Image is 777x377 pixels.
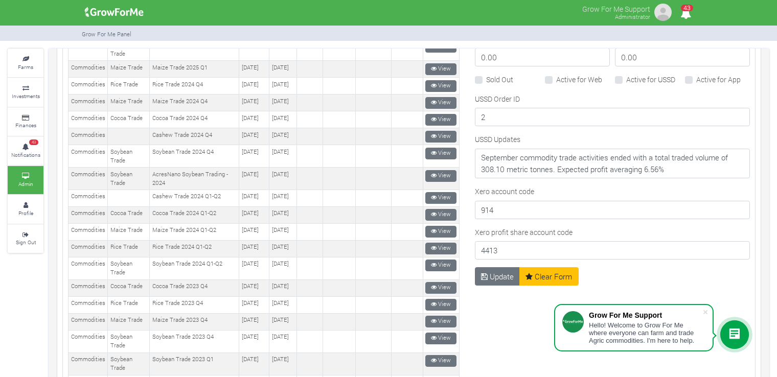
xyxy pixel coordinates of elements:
td: [DATE] [239,352,269,375]
label: USSD Updates [475,134,520,145]
a: View [425,131,456,143]
td: [DATE] [239,279,269,296]
td: [DATE] [269,223,297,240]
td: [DATE] [269,128,297,145]
div: Hello! Welcome to Grow For Me where everyone can farm and trade Agric commodities. I'm here to help. [589,321,702,344]
td: Maize Trade [108,223,150,240]
td: Commodities [68,78,108,95]
td: [DATE] [269,206,297,223]
td: [DATE] [269,296,297,313]
span: 43 [681,5,693,11]
td: [DATE] [239,38,269,61]
td: Soybean Trade [108,168,150,190]
td: [DATE] [269,111,297,128]
td: Commodities [68,145,108,168]
td: Soybean Trade 2023 Q4 [150,330,239,352]
a: Farms [8,49,43,77]
td: AcresNano Soybean Trading - 2024 [150,168,239,190]
label: Active for USSD [626,74,675,85]
td: Soybean Trade [108,352,150,375]
td: Commodities [68,168,108,190]
td: Soybean Trade [108,38,150,61]
a: View [425,282,456,294]
td: Commodities [68,352,108,375]
small: Profile [18,209,33,217]
a: Clear Form [519,267,579,286]
label: USSD Order ID [475,93,520,104]
a: View [425,97,456,109]
a: View [425,226,456,238]
td: [DATE] [239,95,269,111]
td: [DATE] [239,313,269,330]
td: Cocoa Trade 2024 Q1-Q2 [150,206,239,223]
td: [DATE] [239,190,269,206]
td: [DATE] [269,352,297,375]
td: [DATE] [269,279,297,296]
td: Maize Trade [108,313,150,330]
td: [DATE] [239,296,269,313]
span: 43 [29,139,38,146]
td: Maize Trade 2024 Q4 [150,95,239,111]
label: Xero account code [475,186,534,197]
td: Cocoa Trade [108,111,150,128]
td: [DATE] [269,313,297,330]
td: Soybean Trade [108,257,150,279]
img: growforme image [653,2,673,22]
td: [DATE] [239,257,269,279]
td: [DATE] [239,128,269,145]
td: [DATE] [239,330,269,352]
a: Admin [8,166,43,194]
td: Commodities [68,296,108,313]
td: [DATE] [239,145,269,168]
td: Commodities [68,279,108,296]
td: Cocoa Trade 2024 Q4 [150,111,239,128]
small: Notifications [11,151,40,158]
td: [DATE] [239,168,269,190]
small: Sign Out [16,239,36,246]
td: [DATE] [239,111,269,128]
td: Soybean Trade [108,145,150,168]
td: Cocoa Trade [108,279,150,296]
td: [DATE] [239,223,269,240]
img: growforme image [81,2,147,22]
td: Cashew Trade 2024 Q1-Q2 [150,190,239,206]
td: [DATE] [269,330,297,352]
a: View [425,299,456,311]
td: Commodities [68,313,108,330]
a: View [425,80,456,92]
td: Soybean Trade 2024 Q1-Q2 [150,257,239,279]
td: Commodities [68,61,108,78]
td: Commodities [68,128,108,145]
td: Maize Trade 2025 Q1 [150,61,239,78]
a: View [425,333,456,344]
small: Admin [18,180,33,187]
td: [DATE] [269,190,297,206]
button: Update [475,267,520,286]
small: Farms [18,63,33,70]
p: Grow For Me Support [582,2,650,14]
td: Rice Trade 2024 Q4 [150,78,239,95]
td: [DATE] [239,61,269,78]
a: Profile [8,195,43,223]
td: Commodities [68,240,108,257]
td: Maize Trade 2024 Q1-Q2 [150,223,239,240]
a: View [425,63,456,75]
div: Grow For Me Support [589,311,702,319]
td: Rice Trade [108,240,150,257]
a: View [425,316,456,327]
td: [DATE] [239,240,269,257]
small: Administrator [615,13,650,20]
td: Soybean Trade 2023 Q1 [150,352,239,375]
td: [DATE] [269,38,297,61]
td: [DATE] [269,61,297,78]
td: Commodities [68,38,108,61]
a: Investments [8,78,43,106]
td: Rice Trade [108,78,150,95]
td: Commodities [68,95,108,111]
td: Commodities [68,206,108,223]
a: View [425,260,456,271]
td: Maize Trade [108,61,150,78]
td: Soybean Trade 2024 Q4 [150,145,239,168]
textarea: August commodity trade activities ended with a total traded volume of 351.32 metric tonnes. Expec... [475,149,750,178]
td: Rice Trade 2023 Q4 [150,296,239,313]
